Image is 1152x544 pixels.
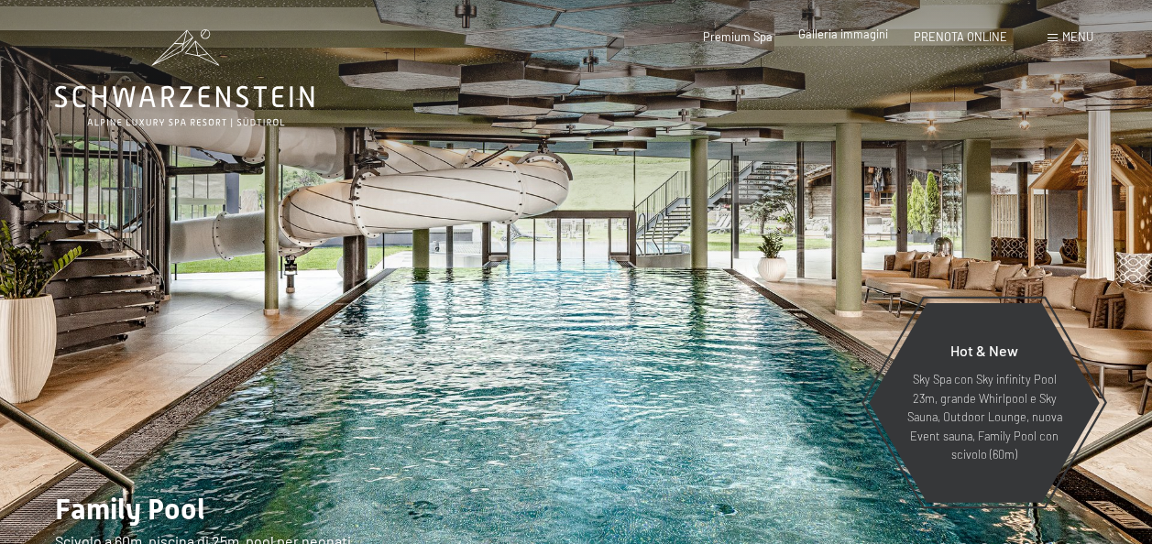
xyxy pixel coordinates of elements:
[798,27,888,41] a: Galleria immagini
[950,342,1018,359] span: Hot & New
[1062,29,1093,44] span: Menu
[914,29,1007,44] a: PRENOTA ONLINE
[905,370,1064,463] p: Sky Spa con Sky infinity Pool 23m, grande Whirlpool e Sky Sauna, Outdoor Lounge, nuova Event saun...
[703,29,773,44] a: Premium Spa
[868,302,1101,504] a: Hot & New Sky Spa con Sky infinity Pool 23m, grande Whirlpool e Sky Sauna, Outdoor Lounge, nuova ...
